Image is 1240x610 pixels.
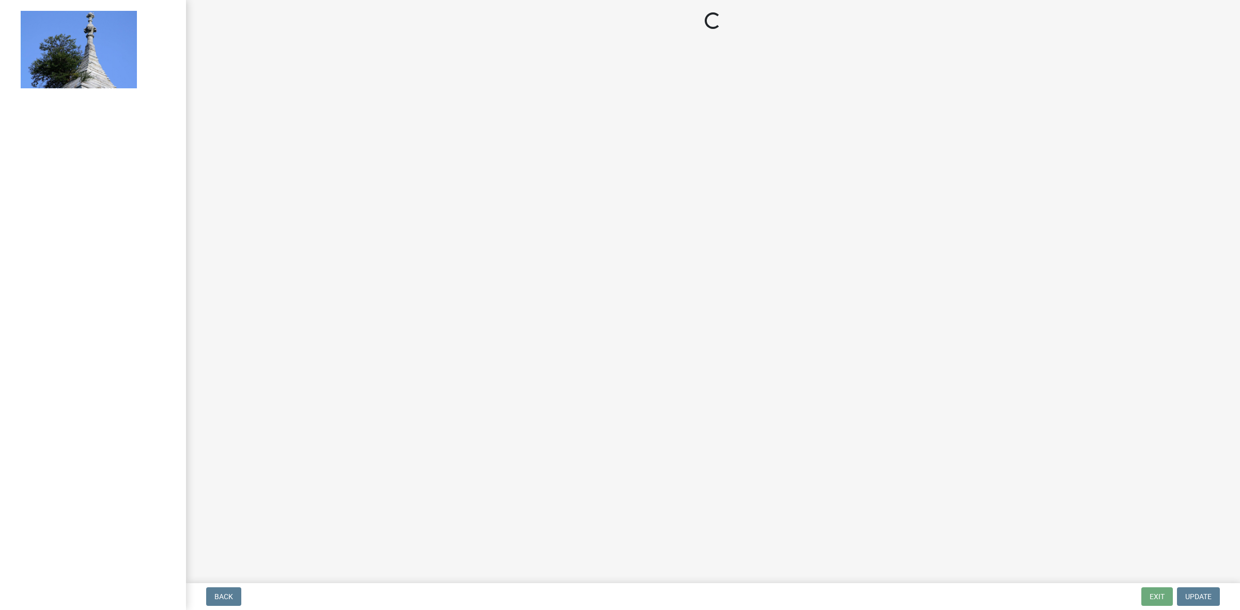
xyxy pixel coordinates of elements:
button: Update [1177,587,1220,606]
button: Back [206,587,241,606]
span: Back [214,592,233,601]
span: Update [1185,592,1212,601]
button: Exit [1141,587,1173,606]
img: Decatur County, Indiana [21,11,137,88]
